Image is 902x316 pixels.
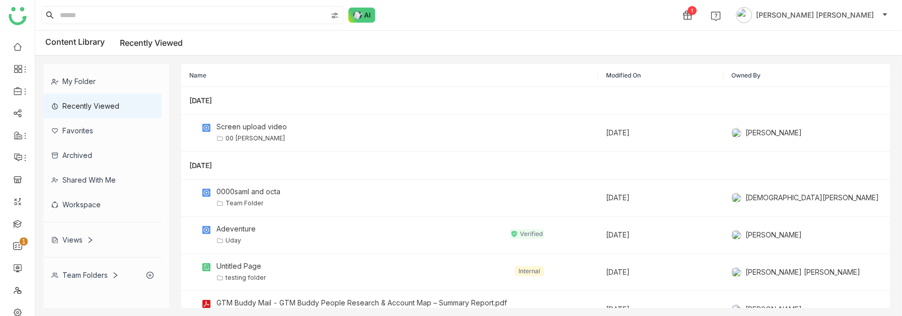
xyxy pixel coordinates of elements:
img: mp4.svg [201,123,211,133]
img: logo [9,7,27,25]
img: folder.svg [216,200,223,207]
span: [PERSON_NAME] [PERSON_NAME] [756,10,874,21]
img: folder.svg [216,237,223,244]
div: Team Folders [51,271,119,279]
th: Name [181,64,598,87]
a: 0000saml and octa [216,188,280,196]
img: verified.svg [511,230,517,238]
div: [DEMOGRAPHIC_DATA][PERSON_NAME] [731,194,882,201]
div: [PERSON_NAME] [731,129,882,136]
p: 1 [22,236,26,247]
div: [PERSON_NAME] [731,231,882,239]
td: [DATE] [598,115,723,152]
td: [DATE] [598,217,723,254]
div: [PERSON_NAME] [PERSON_NAME] [731,269,882,276]
div: testing folder [225,273,266,283]
img: 684a9b06de261c4b36a3cf65 [731,193,741,203]
td: [DATE] [598,254,723,291]
th: Owned By [723,64,890,87]
div: My Folder [43,69,162,94]
a: Recently Viewed [120,38,183,48]
div: Team Folder [225,199,263,208]
img: help.svg [711,11,721,21]
td: [DATE] [598,180,723,217]
div: Internal [515,266,544,276]
button: [PERSON_NAME] [PERSON_NAME] [734,7,890,23]
div: 1 [688,6,697,15]
a: GTM Buddy Mail - GTM Buddy People Research & Account Map – Summary Report.pdf [216,299,507,307]
img: 684a9845de261c4b36a3b50d [731,230,741,240]
img: mp4.svg [201,225,211,235]
img: 684a9b57de261c4b36a3d29f [731,267,741,277]
a: Adeventure [216,225,256,233]
div: 00 [PERSON_NAME] [225,134,285,143]
div: Content Library [45,37,183,49]
img: 684a9aedde261c4b36a3ced9 [731,128,741,138]
img: search-type.svg [331,12,339,20]
img: pdf.svg [201,299,211,309]
img: paper.svg [201,262,211,272]
img: avatar [736,7,752,23]
div: Uday [225,236,241,246]
a: Untitled Page [216,262,261,270]
div: Favorites [43,118,162,143]
img: 6860d480bc89cb0674c8c7e9 [731,304,741,314]
a: Screen upload video [216,123,287,131]
div: Views [51,235,94,244]
img: folder.svg [216,135,223,142]
div: Verified [510,229,544,239]
div: [DATE] [189,95,590,106]
div: Shared with me [43,168,162,192]
nz-badge-sup: 1 [20,238,28,246]
img: ask-buddy-normal.svg [348,8,375,23]
div: Workspace [43,192,162,217]
div: [PERSON_NAME] [731,306,882,313]
div: Recently Viewed [43,94,162,118]
th: Modified On [598,64,723,87]
div: Archived [43,143,162,168]
img: folder.svg [216,274,223,281]
div: [DATE] [189,160,590,171]
img: mp4.svg [201,188,211,198]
